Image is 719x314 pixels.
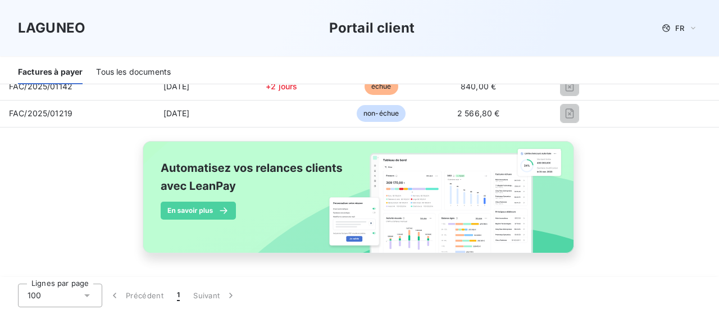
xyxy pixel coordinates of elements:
div: Tous les documents [96,61,171,84]
span: 1 [177,290,180,301]
span: 840,00 € [461,81,496,91]
span: [DATE] [163,81,190,91]
h3: Portail client [329,18,415,38]
span: +2 jours [266,81,297,91]
span: échue [365,78,398,95]
span: FAC/2025/01219 [9,108,72,118]
span: 2 566,80 € [457,108,500,118]
button: Suivant [186,284,243,307]
span: [DATE] [163,108,190,118]
span: FAC/2025/01142 [9,81,72,91]
div: Factures à payer [18,61,83,84]
span: non-échue [357,105,406,122]
span: FR [675,24,684,33]
button: Précédent [102,284,170,307]
img: banner [133,134,586,272]
h3: LAGUNEO [18,18,85,38]
span: 100 [28,290,41,301]
button: 1 [170,284,186,307]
